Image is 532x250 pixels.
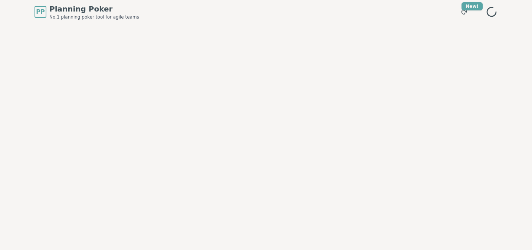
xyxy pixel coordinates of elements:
[35,4,139,20] a: PPPlanning PokerNo.1 planning poker tool for agile teams
[36,7,45,16] span: PP
[49,14,139,20] span: No.1 planning poker tool for agile teams
[462,2,483,10] div: New!
[49,4,139,14] span: Planning Poker
[457,5,471,19] button: New!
